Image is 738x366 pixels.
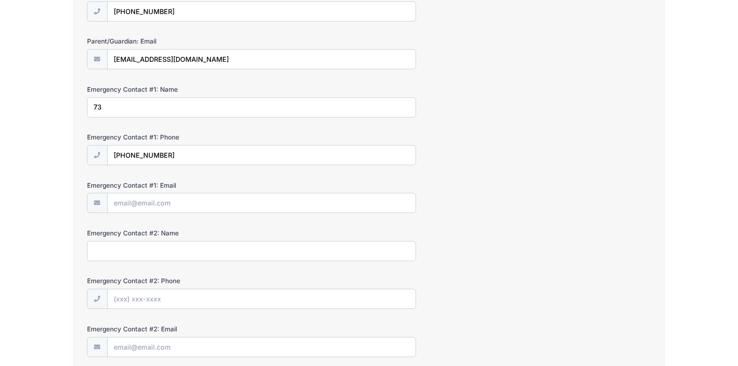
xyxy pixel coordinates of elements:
[107,289,416,309] input: (xxx) xxx-xxxx
[87,276,275,285] label: Emergency Contact #2: Phone
[87,228,275,238] label: Emergency Contact #2: Name
[87,132,275,142] label: Emergency Contact #1: Phone
[107,337,416,357] input: email@email.com
[87,85,275,94] label: Emergency Contact #1: Name
[87,324,275,334] label: Emergency Contact #2: Email
[87,37,275,46] label: Parent/Guardian: Email
[107,49,416,69] input: email@email.com
[87,181,275,190] label: Emergency Contact #1: Email
[107,1,416,22] input: (xxx) xxx-xxxx
[107,193,416,213] input: email@email.com
[107,145,416,165] input: (xxx) xxx-xxxx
